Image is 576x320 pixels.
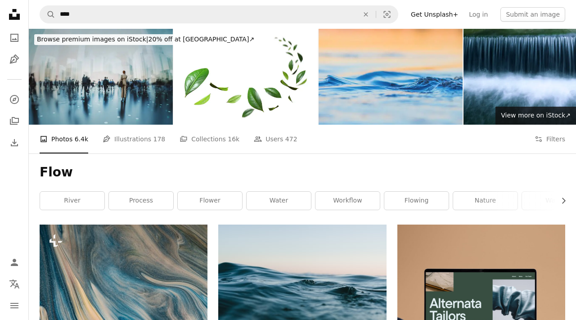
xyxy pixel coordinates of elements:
[5,275,23,293] button: Language
[109,192,173,210] a: process
[178,192,242,210] a: flower
[463,7,493,22] a: Log in
[218,276,386,284] a: body of water under sky
[453,192,517,210] a: nature
[228,134,239,144] span: 16k
[376,6,398,23] button: Visual search
[501,112,571,119] span: View more on iStock ↗
[5,112,23,130] a: Collections
[40,5,398,23] form: Find visuals sitewide
[247,192,311,210] a: water
[319,29,463,125] img: Water. Color gradient
[37,36,148,43] span: Browse premium images on iStock |
[495,107,576,125] a: View more on iStock↗
[40,164,565,180] h1: Flow
[5,253,23,271] a: Log in / Sign up
[315,192,380,210] a: workflow
[5,134,23,152] a: Download History
[180,125,239,153] a: Collections 16k
[5,29,23,47] a: Photos
[174,29,318,125] img: Cutout leafs flying spiral movement motion on white backgrounds 3d render
[29,29,262,50] a: Browse premium images on iStock|20% off at [GEOGRAPHIC_DATA]↗
[153,134,166,144] span: 178
[555,192,565,210] button: scroll list to the right
[285,134,297,144] span: 472
[356,6,376,23] button: Clear
[5,297,23,315] button: Menu
[37,36,254,43] span: 20% off at [GEOGRAPHIC_DATA] ↗
[40,6,55,23] button: Search Unsplash
[103,125,165,153] a: Illustrations 178
[29,29,173,125] img: Abstract motion blur of pedestrians in urban environment
[40,192,104,210] a: river
[5,50,23,68] a: Illustrations
[5,90,23,108] a: Explore
[535,125,565,153] button: Filters
[405,7,463,22] a: Get Unsplash+
[254,125,297,153] a: Users 472
[384,192,449,210] a: flowing
[500,7,565,22] button: Submit an image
